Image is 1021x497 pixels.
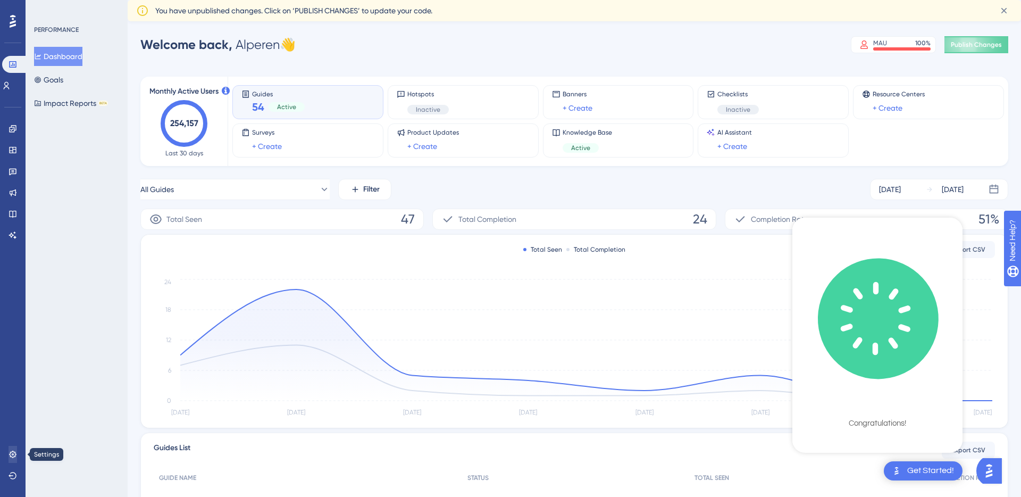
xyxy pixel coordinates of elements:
[34,94,108,113] button: Impact ReportsBETA
[338,179,391,200] button: Filter
[976,455,1008,487] iframe: UserGuiding AI Assistant Launcher
[166,213,202,226] span: Total Seen
[403,409,421,416] tspan: [DATE]
[140,37,232,52] span: Welcome back,
[154,442,190,459] span: Guides List
[563,102,592,114] a: + Create
[98,101,108,106] div: BETA
[155,4,432,17] span: You have unpublished changes. Click on ‘PUBLISH CHANGES’ to update your code.
[170,118,198,128] text: 254,157
[159,474,196,482] span: GUIDE NAME
[792,218,963,450] div: checklist loading
[407,90,449,98] span: Hotspots
[942,183,964,196] div: [DATE]
[165,149,203,158] span: Last 30 days
[407,128,459,137] span: Product Updates
[166,336,171,344] tspan: 12
[944,36,1008,53] button: Publish Changes
[934,474,990,482] span: COMPLETION RATE
[566,245,625,254] div: Total Completion
[873,90,925,98] span: Resource Centers
[751,409,769,416] tspan: [DATE]
[792,218,963,453] div: Checklist Container
[635,409,654,416] tspan: [DATE]
[873,102,902,114] a: + Create
[694,474,729,482] span: TOTAL SEEN
[363,183,380,196] span: Filter
[693,211,707,228] span: 24
[726,105,750,114] span: Inactive
[287,409,305,416] tspan: [DATE]
[951,40,1002,49] span: Publish Changes
[563,90,592,98] span: Banners
[519,409,537,416] tspan: [DATE]
[25,3,66,15] span: Need Help?
[34,26,79,34] div: PERFORMANCE
[171,409,189,416] tspan: [DATE]
[407,140,437,153] a: + Create
[884,461,963,481] div: Open Get Started! checklist
[164,278,171,286] tspan: 24
[952,446,985,454] span: Export CSV
[818,399,937,413] div: Checklist Completed
[751,213,808,226] span: Completion Rate
[140,183,174,196] span: All Guides
[140,36,296,53] div: Alperen 👋
[140,179,330,200] button: All Guides
[467,474,489,482] span: STATUS
[978,211,999,228] span: 51%
[717,128,752,137] span: AI Assistant
[34,47,82,66] button: Dashboard
[167,397,171,404] tspan: 0
[563,128,612,137] span: Knowledge Base
[168,367,171,374] tspan: 6
[416,105,440,114] span: Inactive
[952,245,985,254] span: Export CSV
[849,418,906,429] div: Congratulations!
[942,442,995,459] button: Export CSV
[890,465,903,477] img: launcher-image-alternative-text
[252,128,282,137] span: Surveys
[571,144,590,152] span: Active
[915,39,931,47] div: 100 %
[149,85,219,98] span: Monthly Active Users
[165,306,171,313] tspan: 18
[717,140,747,153] a: + Create
[252,90,305,97] span: Guides
[942,241,995,258] button: Export CSV
[252,100,264,114] span: 54
[252,140,282,153] a: + Create
[277,103,296,111] span: Active
[879,183,901,196] div: [DATE]
[523,245,562,254] div: Total Seen
[34,70,63,89] button: Goals
[873,39,887,47] div: MAU
[401,211,415,228] span: 47
[458,213,516,226] span: Total Completion
[717,90,759,98] span: Checklists
[974,409,992,416] tspan: [DATE]
[907,465,954,477] div: Get Started!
